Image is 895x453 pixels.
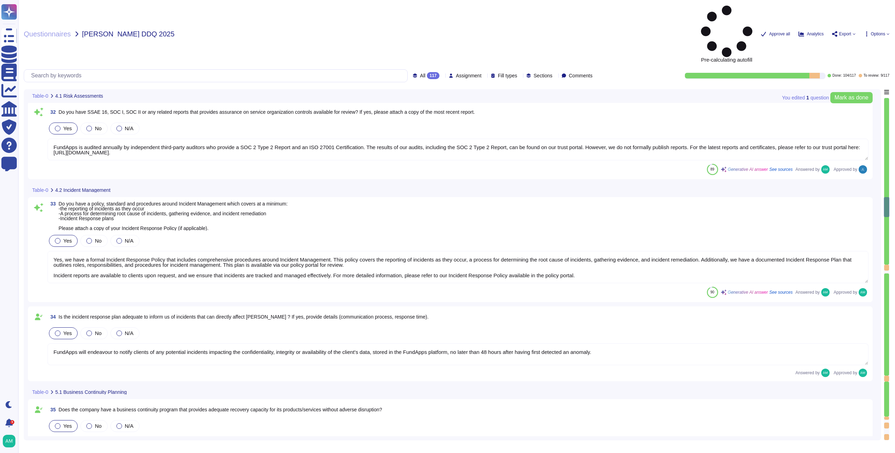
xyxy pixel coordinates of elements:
button: Approve all [761,31,790,37]
span: Do you have a policy, standard and procedures around Incident Management which covers at a minimu... [59,201,288,231]
span: 104 / 117 [843,74,856,77]
span: N/A [125,330,134,336]
span: See sources [769,167,793,172]
span: 33 [48,201,56,206]
span: Table-0 [32,188,48,193]
img: user [821,288,830,297]
span: 9 / 117 [881,74,889,77]
span: Analytics [807,32,824,36]
div: 117 [427,72,439,79]
span: 35 [48,407,56,412]
img: user [821,369,830,377]
input: Search by keywords [28,70,407,82]
span: Yes [63,330,72,336]
img: user [859,288,867,297]
span: Answered by [795,371,819,375]
span: No [95,330,101,336]
span: To review: [864,74,879,77]
span: No [95,238,101,244]
span: Pre-calculating autofill [701,6,752,62]
span: Do you have SSAE 16, SOC I, SOC II or any related reports that provides assurance on service orga... [59,109,475,115]
span: N/A [125,238,134,244]
span: See sources [769,290,793,294]
span: Comments [569,73,593,78]
span: No [95,125,101,131]
span: 32 [48,110,56,114]
span: 34 [48,314,56,319]
span: Approved by [834,290,857,294]
span: Sections [534,73,552,78]
span: 89 [710,167,714,171]
img: user [3,435,15,447]
span: Generative AI answer [728,290,768,294]
span: Done: [832,74,842,77]
span: Export [839,32,851,36]
span: Answered by [795,290,819,294]
span: Table-0 [32,390,48,395]
span: Questionnaires [24,30,71,37]
span: Approved by [834,371,857,375]
img: user [821,165,830,174]
button: Analytics [799,31,824,37]
span: 4.2 Incident Management [55,188,110,193]
button: user [1,433,20,449]
span: Options [871,32,885,36]
span: N/A [125,423,134,429]
span: Assignment [456,73,481,78]
span: Yes [63,238,72,244]
span: You edited question [782,95,829,100]
span: All [420,73,425,78]
span: Answered by [795,167,819,172]
textarea: FundApps is audited annually by independent third-party auditors who provide a SOC 2 Type 2 Repor... [48,139,868,160]
span: [PERSON_NAME] DDQ 2025 [82,30,175,37]
span: N/A [125,125,134,131]
span: Yes [63,423,72,429]
img: user [859,165,867,174]
span: Approve all [769,32,790,36]
span: Does the company have a business continuity program that provides adequate recovery capacity for ... [59,407,382,412]
span: 4.1 Risk Assessments [55,93,103,98]
button: Mark as done [830,92,873,103]
b: 1 [806,95,809,100]
span: Approved by [834,167,857,172]
span: Mark as done [835,95,868,100]
span: No [95,423,101,429]
textarea: FundApps will endeavour to notify clients of any potential incidents impacting the confidentialit... [48,343,868,365]
span: Yes [63,125,72,131]
textarea: Yes, we have a formal Incident Response Policy that includes comprehensive procedures around Inci... [48,251,868,283]
span: Is the incident response plan adequate to inform us of incidents that can directly affect [PERSON... [59,314,429,320]
span: 90 [710,290,714,294]
span: Table-0 [32,93,48,98]
div: 5 [10,420,14,424]
img: user [859,369,867,377]
span: 5.1 Business Continuity Planning [55,390,127,395]
span: Fill types [498,73,517,78]
span: Generative AI answer [728,167,768,172]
